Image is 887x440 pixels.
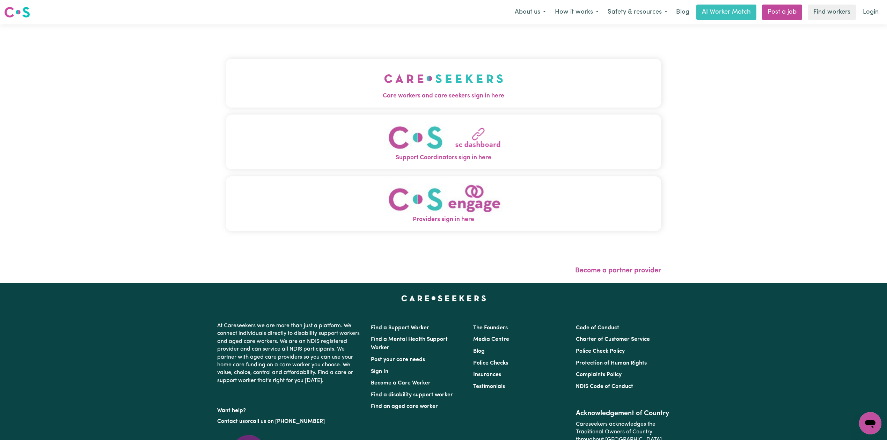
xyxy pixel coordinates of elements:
a: Media Centre [473,337,509,342]
a: Post a job [762,5,802,20]
a: Blog [672,5,694,20]
p: Want help? [217,404,362,415]
button: Care workers and care seekers sign in here [226,59,661,108]
a: AI Worker Match [696,5,756,20]
a: Find a disability support worker [371,392,453,398]
a: The Founders [473,325,508,331]
a: Post your care needs [371,357,425,362]
a: Testimonials [473,384,505,389]
a: Find a Support Worker [371,325,429,331]
a: call us on [PHONE_NUMBER] [250,419,325,424]
a: Protection of Human Rights [576,360,647,366]
a: Police Check Policy [576,349,625,354]
a: Careseekers logo [4,4,30,20]
a: Find a Mental Health Support Worker [371,337,448,351]
a: Find workers [808,5,856,20]
a: Find an aged care worker [371,404,438,409]
span: Care workers and care seekers sign in here [226,91,661,101]
a: Code of Conduct [576,325,619,331]
a: Police Checks [473,360,508,366]
a: Blog [473,349,485,354]
span: Support Coordinators sign in here [226,153,661,162]
p: At Careseekers we are more than just a platform. We connect individuals directly to disability su... [217,319,362,387]
button: Safety & resources [603,5,672,20]
a: Become a partner provider [575,267,661,274]
a: Contact us [217,419,245,424]
a: Login [859,5,883,20]
button: How it works [550,5,603,20]
a: Insurances [473,372,501,377]
p: or [217,415,362,428]
span: Providers sign in here [226,215,661,224]
h2: Acknowledgement of Country [576,409,670,418]
a: Complaints Policy [576,372,622,377]
a: Become a Care Worker [371,380,431,386]
button: About us [510,5,550,20]
a: Sign In [371,369,388,374]
img: Careseekers logo [4,6,30,19]
iframe: Button to launch messaging window [859,412,881,434]
button: Support Coordinators sign in here [226,115,661,169]
button: Providers sign in here [226,176,661,231]
a: NDIS Code of Conduct [576,384,633,389]
a: Charter of Customer Service [576,337,650,342]
a: Careseekers home page [401,295,486,301]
